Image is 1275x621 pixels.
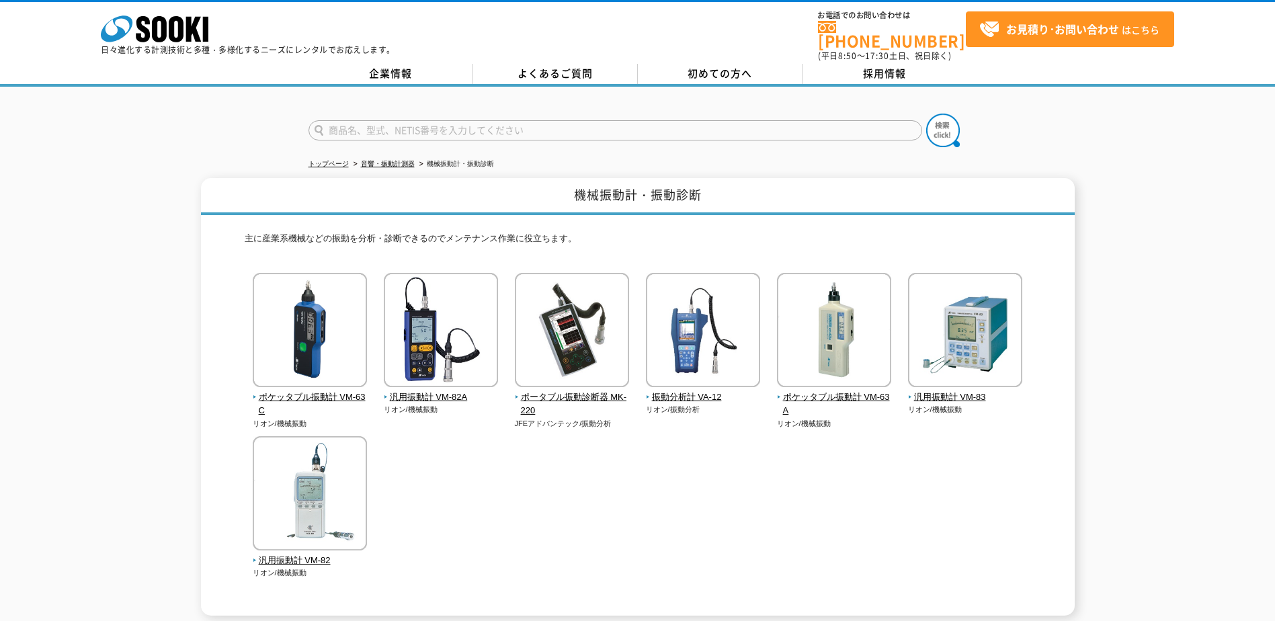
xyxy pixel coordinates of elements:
span: お電話でのお問い合わせは [818,11,966,19]
a: 初めての方へ [638,64,803,84]
a: お見積り･お問い合わせはこちら [966,11,1174,47]
a: ポケッタブル振動計 VM-63A [777,378,892,418]
img: 汎用振動計 VM-82A [384,273,498,390]
span: ポータブル振動診断器 MK-220 [515,390,630,419]
img: ポータブル振動診断器 MK-220 [515,273,629,390]
img: btn_search.png [926,114,960,147]
span: 振動分析計 VA-12 [646,390,761,405]
a: よくあるご質問 [473,64,638,84]
p: リオン/機械振動 [253,418,368,429]
span: 汎用振動計 VM-82 [253,554,368,568]
img: 汎用振動計 VM-83 [908,273,1022,390]
span: (平日 ～ 土日、祝日除く) [818,50,951,62]
span: 17:30 [865,50,889,62]
img: 汎用振動計 VM-82 [253,436,367,554]
span: ポケッタブル振動計 VM-63C [253,390,368,419]
a: 採用情報 [803,64,967,84]
span: 汎用振動計 VM-83 [908,390,1023,405]
strong: お見積り･お問い合わせ [1006,21,1119,37]
a: 音響・振動計測器 [361,160,415,167]
a: 企業情報 [309,64,473,84]
img: 振動分析計 VA-12 [646,273,760,390]
span: 8:50 [838,50,857,62]
p: リオン/機械振動 [253,567,368,579]
span: 汎用振動計 VM-82A [384,390,499,405]
span: はこちら [979,19,1159,40]
p: リオン/機械振動 [384,404,499,415]
a: ポータブル振動診断器 MK-220 [515,378,630,418]
a: 汎用振動計 VM-82 [253,541,368,568]
p: 日々進化する計測技術と多種・多様化するニーズにレンタルでお応えします。 [101,46,395,54]
p: リオン/機械振動 [908,404,1023,415]
p: 主に産業系機械などの振動を分析・診断できるのでメンテナンス作業に役立ちます。 [245,232,1031,253]
img: ポケッタブル振動計 VM-63A [777,273,891,390]
a: トップページ [309,160,349,167]
p: JFEアドバンテック/振動分析 [515,418,630,429]
p: リオン/振動分析 [646,404,761,415]
h1: 機械振動計・振動診断 [201,178,1075,215]
li: 機械振動計・振動診断 [417,157,494,171]
a: 汎用振動計 VM-83 [908,378,1023,405]
a: 汎用振動計 VM-82A [384,378,499,405]
a: 振動分析計 VA-12 [646,378,761,405]
span: 初めての方へ [688,66,752,81]
a: [PHONE_NUMBER] [818,21,966,48]
img: ポケッタブル振動計 VM-63C [253,273,367,390]
p: リオン/機械振動 [777,418,892,429]
span: ポケッタブル振動計 VM-63A [777,390,892,419]
input: 商品名、型式、NETIS番号を入力してください [309,120,922,140]
a: ポケッタブル振動計 VM-63C [253,378,368,418]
